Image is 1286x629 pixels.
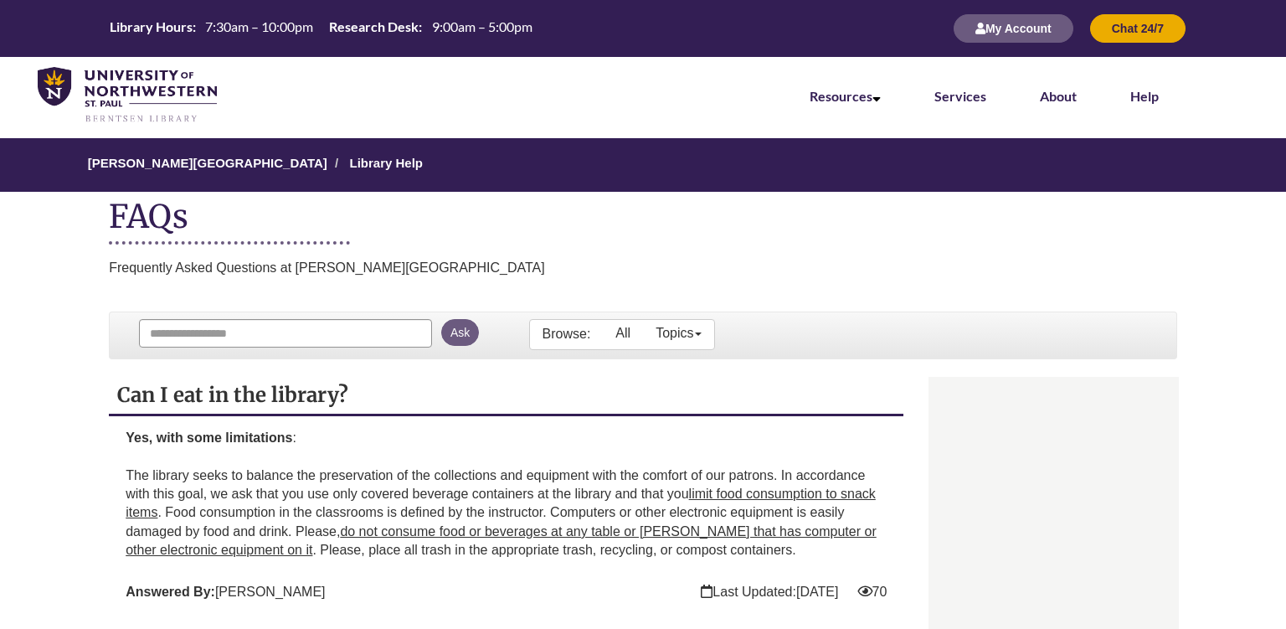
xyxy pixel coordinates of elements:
span: 7:30am – 10:00pm [205,18,313,34]
span: do not consume food or beverages at any table or [PERSON_NAME] that has computer or other electro... [126,524,877,557]
th: Library Hours: [103,18,198,36]
strong: Answered By: [126,585,215,599]
button: My Account [954,14,1073,43]
a: All [603,320,643,347]
span: Views [857,585,887,599]
p: Browse: [543,325,591,343]
th: Research Desk: [322,18,424,36]
span: 9:00am – 5:00pm [432,18,532,34]
a: Resources [810,88,881,104]
a: [PERSON_NAME][GEOGRAPHIC_DATA] [88,156,327,170]
img: UNWSP Library Logo [38,67,217,124]
a: Services [934,88,986,104]
a: Help [1130,88,1159,104]
span: [PERSON_NAME] [126,585,325,599]
a: Hours Today [103,18,538,39]
span: : [126,431,296,445]
h1: FAQs [109,200,350,244]
a: About [1040,88,1077,104]
span: Last Updated [701,585,838,599]
span: limit food consumption to snack items [126,487,876,519]
a: Chat 24/7 [1090,21,1186,35]
button: Ask [441,319,479,346]
a: My Account [954,21,1073,35]
a: Topics [643,320,714,347]
table: Hours Today [103,18,538,38]
div: Frequently Asked Questions at [PERSON_NAME][GEOGRAPHIC_DATA] [109,253,544,279]
a: Library Help [350,156,424,170]
span: Can I eat in the library? [117,382,348,408]
span: Last Updated: [712,585,796,599]
strong: Yes, with some limitations [126,431,292,445]
button: Chat 24/7 [1090,14,1186,43]
span: The library seeks to balance the preservation of the collections and equipment with the comfort o... [126,468,877,558]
